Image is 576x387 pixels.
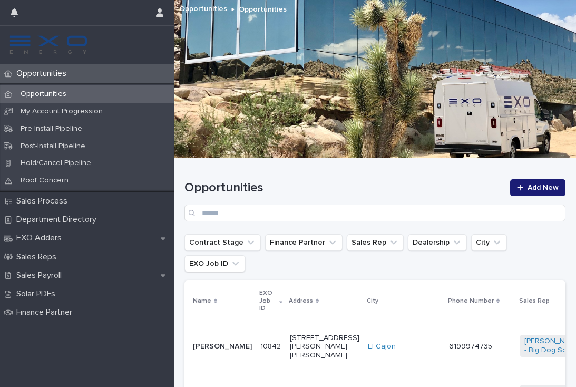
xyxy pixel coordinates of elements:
[289,295,313,307] p: Address
[184,234,261,251] button: Contract Stage
[12,215,105,225] p: Department Directory
[347,234,404,251] button: Sales Rep
[408,234,467,251] button: Dealership
[448,295,494,307] p: Phone Number
[12,307,81,317] p: Finance Partner
[12,124,91,133] p: Pre-Install Pipeline
[8,34,89,55] img: FKS5r6ZBThi8E5hshIGi
[290,334,359,360] p: [STREET_ADDRESS][PERSON_NAME][PERSON_NAME]
[449,343,492,350] a: 6199974735
[12,252,65,262] p: Sales Reps
[265,234,343,251] button: Finance Partner
[12,270,70,280] p: Sales Payroll
[259,287,277,314] p: EXO Job ID
[12,233,70,243] p: EXO Adders
[184,180,504,196] h1: Opportunities
[12,176,77,185] p: Roof Concern
[510,179,565,196] a: Add New
[471,234,507,251] button: City
[12,289,64,299] p: Solar PDFs
[12,196,76,206] p: Sales Process
[260,340,283,351] p: 10842
[368,342,396,351] a: El Cajon
[12,159,100,168] p: Hold/Cancel Pipeline
[184,205,565,221] input: Search
[12,90,75,99] p: Opportunities
[184,255,246,272] button: EXO Job ID
[528,184,559,191] span: Add New
[193,342,252,351] p: [PERSON_NAME]
[12,107,111,116] p: My Account Progression
[179,2,227,14] a: Opportunities
[193,295,211,307] p: Name
[367,295,378,307] p: City
[12,69,75,79] p: Opportunities
[239,3,287,14] p: Opportunities
[519,295,550,307] p: Sales Rep
[12,142,94,151] p: Post-Install Pipeline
